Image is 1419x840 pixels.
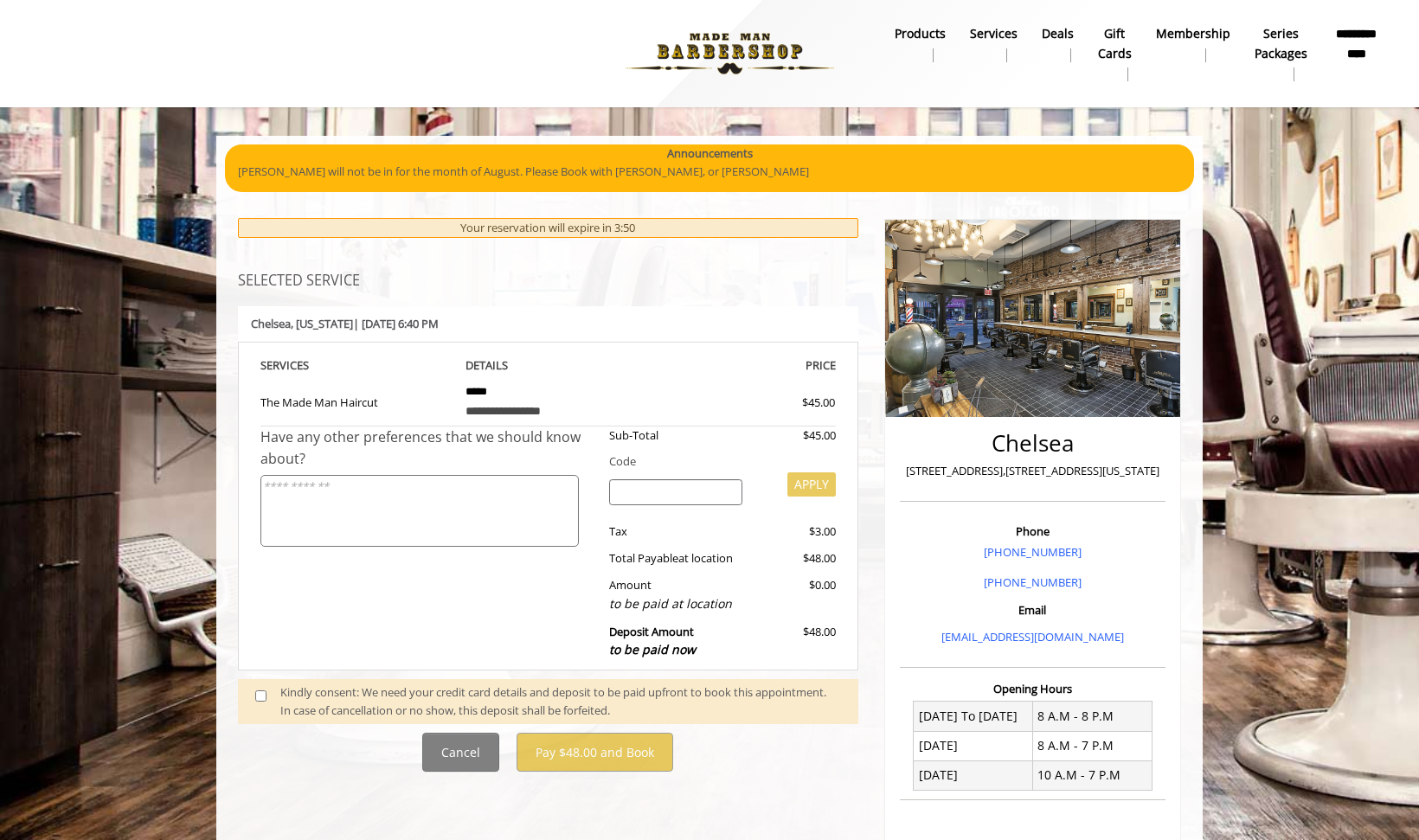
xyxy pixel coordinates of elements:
[596,452,836,471] div: Code
[1042,24,1074,43] b: Deals
[958,22,1030,67] a: ServicesServices
[984,544,1082,560] a: [PHONE_NUMBER]
[895,24,946,43] b: products
[303,357,309,373] span: S
[1098,24,1132,63] b: gift cards
[422,733,499,772] button: Cancel
[984,574,1082,590] a: [PHONE_NUMBER]
[238,273,858,289] h3: SELECTED SERVICE
[260,356,453,375] th: SERVICE
[970,24,1018,43] b: Services
[904,462,1161,480] p: [STREET_ADDRESS],[STREET_ADDRESS][US_STATE]
[755,623,835,660] div: $48.00
[238,163,1181,181] p: [PERSON_NAME] will not be in for the month of August. Please Book with [PERSON_NAME], or [PERSON_...
[904,525,1161,537] h3: Phone
[596,523,756,541] div: Tax
[1242,22,1319,86] a: Series packagesSeries packages
[755,549,835,567] div: $48.00
[667,144,753,163] b: Announcements
[280,683,841,720] div: Kindly consent: We need your credit card details and deposit to be paid upfront to book this appo...
[609,594,743,613] div: to be paid at location
[611,6,849,101] img: Made Man Barbershop logo
[1032,731,1152,760] td: 8 A.M - 7 P.M
[260,375,453,426] td: The Made Man Haircut
[251,316,439,331] b: Chelsea | [DATE] 6:40 PM
[883,22,958,67] a: Productsproducts
[291,316,353,331] span: , [US_STATE]
[904,604,1161,616] h3: Email
[755,523,835,541] div: $3.00
[1086,22,1144,86] a: Gift cardsgift cards
[596,549,756,567] div: Total Payable
[941,629,1124,644] a: [EMAIL_ADDRESS][DOMAIN_NAME]
[1032,702,1152,731] td: 8 A.M - 8 P.M
[1032,760,1152,790] td: 10 A.M - 7 P.M
[678,550,733,566] span: at location
[914,760,1033,790] td: [DATE]
[740,394,835,412] div: $45.00
[1156,24,1230,43] b: Membership
[900,683,1165,695] h3: Opening Hours
[238,218,858,238] div: Your reservation will expire in 3:50
[914,702,1033,731] td: [DATE] To [DATE]
[453,356,645,375] th: DETAILS
[755,426,835,445] div: $45.00
[596,576,756,613] div: Amount
[609,641,696,657] span: to be paid now
[787,472,836,497] button: APPLY
[596,426,756,445] div: Sub-Total
[904,431,1161,456] h2: Chelsea
[914,731,1033,760] td: [DATE]
[1030,22,1086,67] a: DealsDeals
[1255,24,1307,63] b: Series packages
[260,426,596,471] div: Have any other preferences that we should know about?
[644,356,836,375] th: PRICE
[609,624,696,658] b: Deposit Amount
[517,733,673,772] button: Pay $48.00 and Book
[755,576,835,613] div: $0.00
[1144,22,1242,67] a: MembershipMembership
